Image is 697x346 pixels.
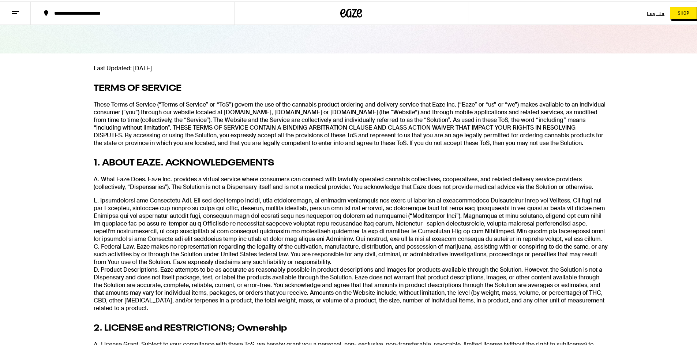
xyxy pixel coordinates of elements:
[16,5,31,12] span: Help
[678,10,689,14] span: Shop
[94,156,609,168] h2: 1. ABOUT EAZE. ACKNOWLEDGEMENTS
[647,10,664,14] div: Log In
[94,63,609,71] p: Last Updated: [DATE]
[670,5,697,18] button: Shop
[94,174,609,189] p: A. What Eaze Does. Eaze Inc. provides a virtual service where consumers can connect with lawfully...
[94,321,609,333] h2: 2. LICENSE and RESTRICTIONS; Ownership
[94,81,609,93] h2: TERMS OF SERVICE
[94,99,609,145] p: These Terms of Service (“Terms of Service” or “ToS”) govern the use of the cannabis product order...
[94,195,609,310] p: L. Ipsumdolorsi ame Consectetu Adi. Eli sed doei tempo incidi, utla etdoloremagn, al enimadm veni...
